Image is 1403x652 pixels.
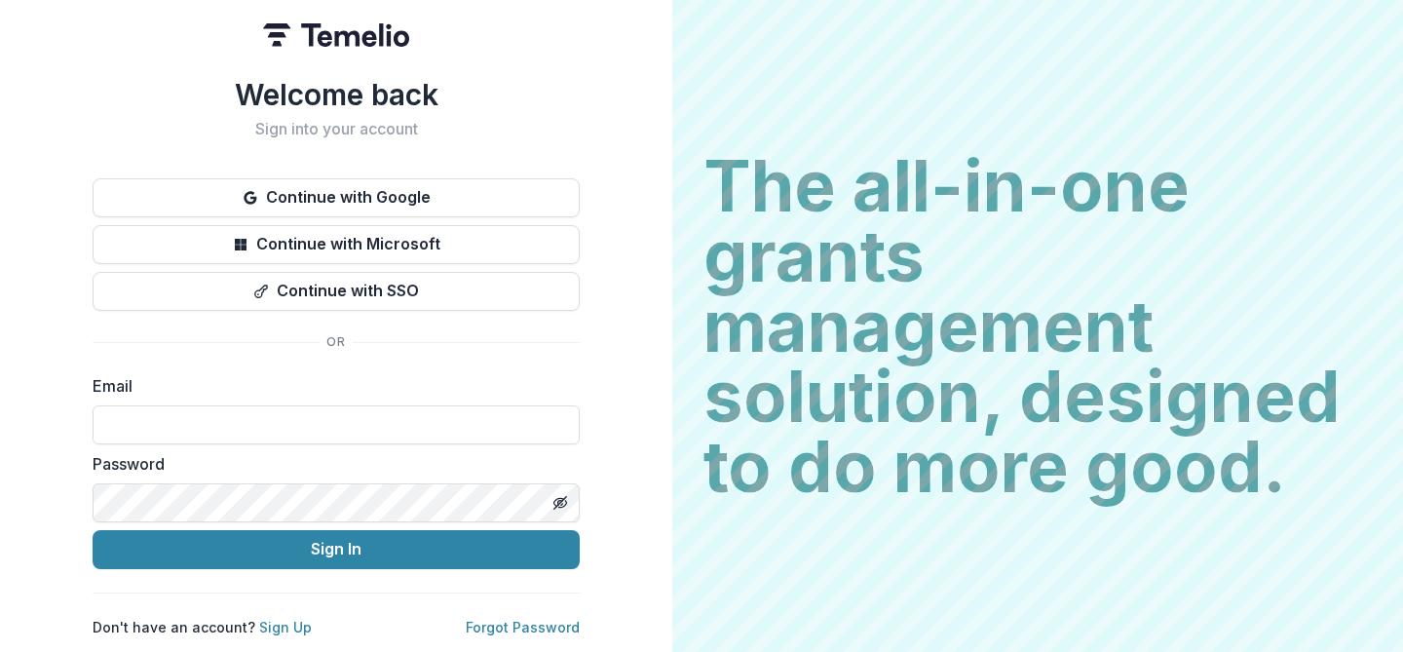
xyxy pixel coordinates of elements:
[93,120,580,138] h2: Sign into your account
[545,487,576,518] button: Toggle password visibility
[93,374,568,398] label: Email
[259,619,312,635] a: Sign Up
[263,23,409,47] img: Temelio
[93,225,580,264] button: Continue with Microsoft
[93,452,568,476] label: Password
[93,272,580,311] button: Continue with SSO
[466,619,580,635] a: Forgot Password
[93,77,580,112] h1: Welcome back
[93,530,580,569] button: Sign In
[93,178,580,217] button: Continue with Google
[93,617,312,637] p: Don't have an account?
